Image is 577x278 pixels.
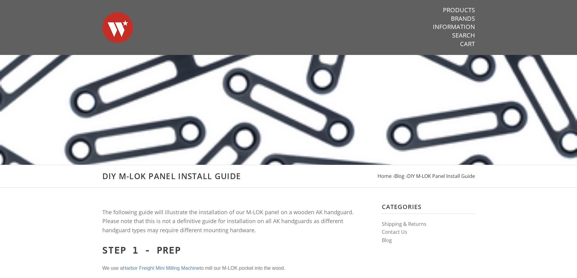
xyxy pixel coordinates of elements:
a: Cart [460,40,475,48]
span: We use a to mill our M-LOK pocket into the wood. [102,265,285,271]
a: Shipping & Returns [382,221,426,227]
a: Contact Us [382,229,407,235]
a: DIY M-LOK Panel Install Guide [407,173,475,179]
a: Products [443,6,475,14]
a: Blog [394,173,404,179]
img: Warsaw Wood Co. [102,6,133,49]
a: Brands [451,15,475,23]
a: Blog [382,237,392,244]
li: › [406,172,475,180]
span: The following guide will illustrate the installation of our M-LOK panel on a wooden AK handguard.... [102,208,354,234]
h3: Categories [382,203,475,214]
a: Search [452,31,475,39]
h1: DIY M-LOK Panel Install Guide [102,171,475,181]
a: Harbor Freight Mini Milling Machine [123,265,200,271]
a: Home [378,173,392,179]
span: Step 1 - Prep [102,245,181,256]
li: › [393,172,404,180]
a: Information [433,23,475,31]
